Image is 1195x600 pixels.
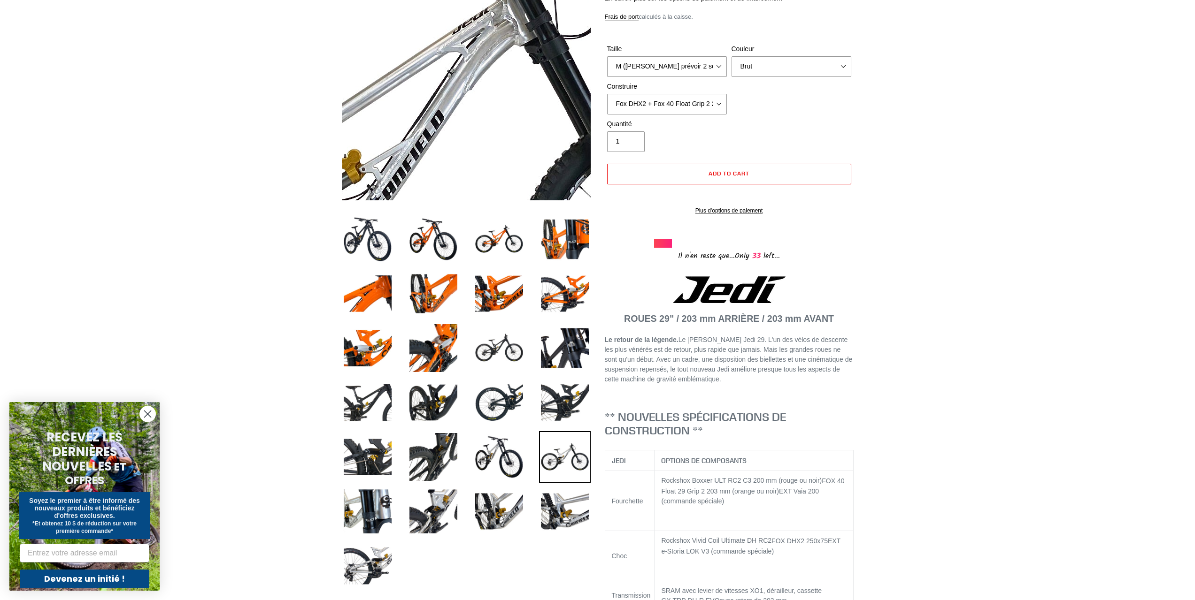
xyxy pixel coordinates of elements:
[408,486,459,537] img: Charger l'image dans la visionneuse de galerie, JEDI 29 - Vélo complet
[342,540,393,592] img: Charger l'image dans la visionneuse de galerie, JEDI 29 - Vélo complet
[42,429,123,475] font: RECEVEZ LES DERNIÈRES NOUVELLES
[607,83,638,90] font: Construire
[29,497,140,519] font: Soyez le premier à être informé des nouveaux produits et bénéficiez d'offres exclusives.
[605,336,853,383] font: Le [PERSON_NAME] Jedi 29. L'un des vélos de descente les plus vénérés est de retour, plus rapide ...
[342,322,393,374] img: Charger l'image dans la visionneuse de galerie, JEDI 29 - Vélo complet
[408,322,459,374] img: Charger l'image dans la visionneuse de galerie, JEDI 29 - Vélo complet
[678,250,729,262] font: Il n'en reste que
[342,268,393,319] img: Charger l'image dans la visionneuse de galerie, JEDI 29 - Vélo complet
[539,377,591,428] img: Charger l'image dans la visionneuse de galerie, JEDI 29 - Vélo complet
[342,213,393,265] img: Charger l'image dans la visionneuse de galerie, JEDI 29 - Vélo complet
[408,431,459,483] img: Charger l'image dans la visionneuse de galerie, JEDI 29 - Vélo complet
[756,250,761,262] font: 3
[639,13,693,20] font: calculés à la caisse.
[539,322,591,374] img: Charger l'image dans la visionneuse de galerie, JEDI 29 - Vélo complet
[612,456,626,465] font: JEDI
[473,377,525,428] img: Charger l'image dans la visionneuse de galerie, JEDI 29 - Vélo complet
[607,206,851,215] a: Plus d'options de paiement
[473,431,525,483] img: Charger l'image dans la visionneuse de galerie, JEDI 29 - Vélo complet
[624,313,834,324] font: ROUES 29" / 203 mm ARRIÈRE / 203 mm AVANT
[20,544,149,562] input: Entrez votre adresse email
[408,213,459,265] img: Charger l'image dans la visionneuse de galerie, JEDI 29 - Vélo complet
[732,45,755,53] font: Couleur
[342,431,393,483] img: Charger l'image dans la visionneuse de galerie, JEDI 29 - Vélo complet
[473,268,525,319] img: Charger l'image dans la visionneuse de galerie, JEDI 29 - Vélo complet
[65,459,127,488] font: ET OFFRES
[612,497,643,505] font: Fourchette
[473,322,525,374] img: Charger l'image dans la visionneuse de galerie, JEDI 29 - Vélo complet
[539,486,591,537] img: Charger l'image dans la visionneuse de galerie, JEDI 29 - Vélo complet
[607,164,851,184] button: Add to cart
[539,268,591,319] img: Charger l'image dans la visionneuse de galerie, JEDI 29 - Vélo complet
[607,120,632,128] font: Quantité
[20,570,149,588] button: Devenez un initié !
[661,537,771,544] font: Rockshox Vivid Coil Ultimate DH RC2
[32,520,137,534] font: *Et obtenez 10 $ de réduction sur votre première commande*
[661,477,822,484] font: Rockshox Boxxer ULT RC2 C3 200 mm (rouge ou noir)
[605,13,639,21] a: Frais de port
[612,552,627,560] font: Choc
[749,250,763,262] span: 3
[605,410,786,437] font: ** NOUVELLES SPÉCIFICATIONS DE CONSTRUCTION **
[44,573,125,585] font: Devenez un initié !
[539,213,591,265] img: Charger l'image dans la visionneuse de galerie, JEDI 29 - Vélo complet
[605,336,678,343] font: Le retour de la légende.
[661,537,840,555] font: EXT e-Storia LOK V3 (commande spéciale)
[673,276,786,303] img: Logo Jedi
[605,13,639,20] font: Frais de port
[408,268,459,319] img: Charger l'image dans la visionneuse de galerie, JEDI 29 - Vélo complet
[342,377,393,428] img: Charger l'image dans la visionneuse de galerie, JEDI 29 - Vélo complet
[661,487,819,505] font: EXT Vaia 200 (commande spéciale)
[654,248,804,262] div: Only left...
[709,170,749,177] span: Add to cart
[695,207,763,214] font: Plus d'options de paiement
[473,486,525,537] img: Charger l'image dans la visionneuse de galerie, JEDI 29 - Vélo complet
[661,477,844,495] font: FOX 40 Float 29 Grip 2 203 mm (orange ou noir)
[771,537,828,545] font: FOX DHX2 250x75
[729,250,735,262] font: ...
[473,213,525,265] img: Charger l'image dans la visionneuse de galerie, JEDI 29 - Vélo complet
[342,486,393,537] img: Charger l'image dans la visionneuse de galerie, JEDI 29 - Vélo complet
[539,431,591,483] img: Charger l'image dans la visionneuse de galerie, JEDI 29 - Vélo complet
[661,456,747,465] font: OPTIONS DE COMPOSANTS
[408,377,459,428] img: Charger l'image dans la visionneuse de galerie, JEDI 29 - Vélo complet
[607,45,622,53] font: Taille
[139,406,156,422] button: Fermer la boîte de dialogue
